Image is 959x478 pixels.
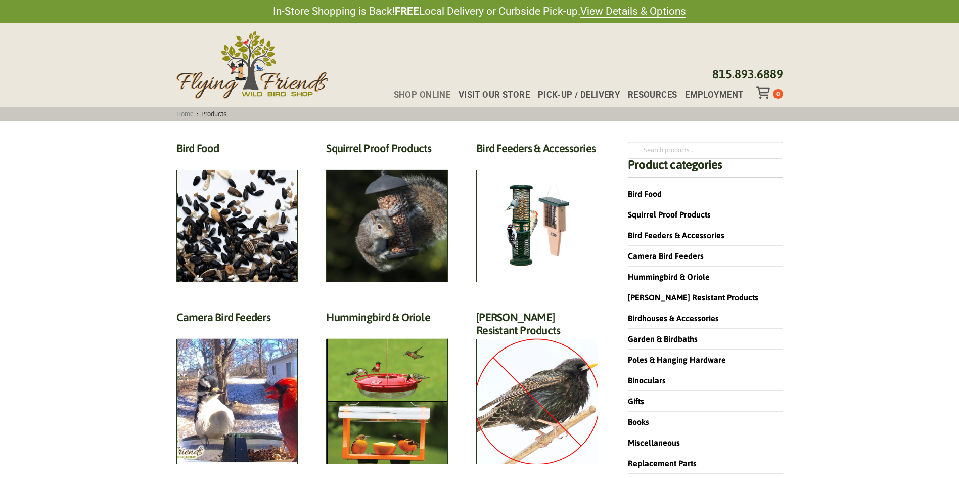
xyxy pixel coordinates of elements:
[476,142,598,160] h2: Bird Feeders & Accessories
[395,5,419,17] strong: FREE
[476,142,598,282] a: Visit product category Bird Feeders & Accessories
[386,91,450,99] a: Shop Online
[173,110,197,118] a: Home
[628,91,677,99] span: Resources
[176,142,298,160] h2: Bird Food
[628,189,662,198] a: Bird Food
[326,142,448,282] a: Visit product category Squirrel Proof Products
[326,142,448,160] h2: Squirrel Proof Products
[628,417,649,426] a: Books
[326,311,448,465] a: Visit product category Hummingbird & Oriole
[326,311,448,329] h2: Hummingbird & Oriole
[628,231,724,240] a: Bird Feeders & Accessories
[628,314,719,323] a: Birdhouses & Accessories
[450,91,530,99] a: Visit Our Store
[628,376,666,385] a: Binoculars
[628,159,783,178] h4: Product categories
[628,293,758,302] a: [PERSON_NAME] Resistant Products
[628,397,644,406] a: Gifts
[628,210,711,219] a: Squirrel Proof Products
[628,355,726,364] a: Poles & Hanging Hardware
[476,311,598,465] a: Visit product category Starling Resistant Products
[776,90,780,98] span: 0
[176,142,298,282] a: Visit product category Bird Food
[620,91,677,99] a: Resources
[628,251,704,260] a: Camera Bird Feeders
[394,91,451,99] span: Shop Online
[628,142,783,159] input: Search products…
[628,438,680,447] a: Miscellaneous
[628,334,698,343] a: Garden & Birdbaths
[198,110,231,118] span: Products
[530,91,620,99] a: Pick-up / Delivery
[712,67,783,81] a: 815.893.6889
[628,459,697,468] a: Replacement Parts
[476,311,598,343] h2: [PERSON_NAME] Resistant Products
[580,5,686,18] a: View Details & Options
[273,4,686,19] span: In-Store Shopping is Back! Local Delivery or Curbside Pick-up.
[176,311,298,329] h2: Camera Bird Feeders
[628,272,710,281] a: Hummingbird & Oriole
[173,110,231,118] span: :
[176,311,298,465] a: Visit product category Camera Bird Feeders
[176,31,328,99] img: Flying Friends Wild Bird Shop Logo
[538,91,620,99] span: Pick-up / Delivery
[677,91,743,99] a: Employment
[685,91,743,99] span: Employment
[756,86,773,99] div: Toggle Off Canvas Content
[459,91,530,99] span: Visit Our Store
